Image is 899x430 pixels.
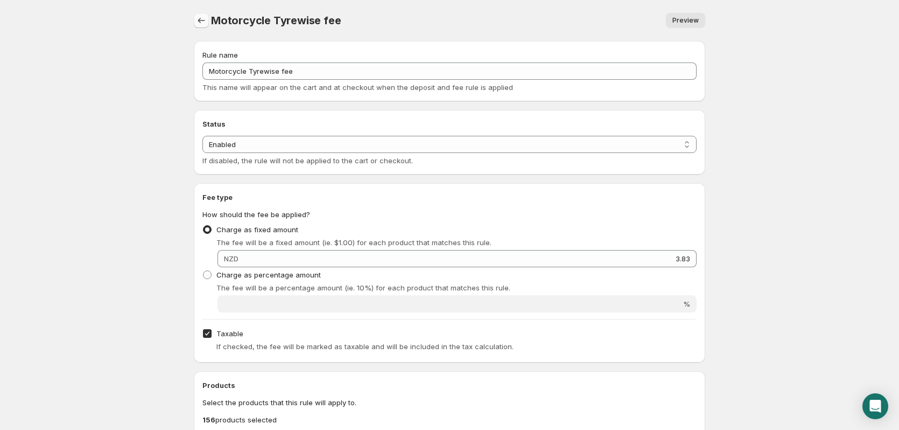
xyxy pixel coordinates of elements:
h2: Status [202,119,697,129]
h2: Fee type [202,192,697,203]
span: NZD [224,254,238,263]
span: How should the fee be applied? [202,210,310,219]
span: The fee will be a fixed amount (ie. $1.00) for each product that matches this rule. [216,238,491,247]
span: Taxable [216,329,243,338]
a: Preview [666,13,705,28]
span: Charge as fixed amount [216,225,298,234]
span: If disabled, the rule will not be applied to the cart or checkout. [202,156,413,165]
span: Preview [672,16,699,25]
span: This name will appear on the cart and at checkout when the deposit and fee rule is applied [202,83,513,92]
p: products selected [202,414,697,425]
div: Open Intercom Messenger [862,393,888,419]
b: 156 [202,415,215,424]
span: If checked, the fee will be marked as taxable and will be included in the tax calculation. [216,342,514,351]
button: Settings [194,13,209,28]
span: % [683,300,690,308]
span: Motorcycle Tyrewise fee [211,14,341,27]
span: Rule name [202,51,238,59]
span: Charge as percentage amount [216,271,321,279]
p: The fee will be a percentage amount (ie. 10%) for each product that matches this rule. [216,282,697,293]
p: Select the products that this rule will apply to. [202,397,697,408]
h2: Products [202,380,697,391]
